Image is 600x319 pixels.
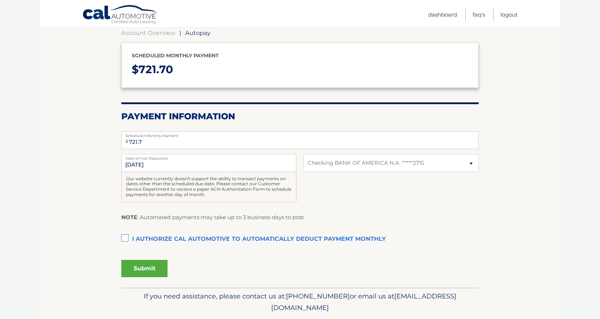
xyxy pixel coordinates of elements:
[121,172,296,202] div: Our website currently doesn't support the ability to transact payments on dates other than the sc...
[121,154,296,160] label: Date of First Deduction
[271,292,456,312] span: [EMAIL_ADDRESS][DOMAIN_NAME]
[121,154,296,172] input: Payment Date
[121,131,479,137] label: Scheduled Monthly Payment
[179,29,181,36] span: |
[121,260,168,277] button: Submit
[126,291,474,314] p: If you need assistance, please contact us at: or email us at
[500,9,518,21] a: Logout
[121,111,479,122] h2: Payment Information
[185,29,210,36] span: Autopay
[121,214,137,221] strong: NOTE
[121,213,305,222] p: : Automated payments may take up to 3 business days to post.
[121,29,175,36] a: Account Overview
[428,9,457,21] a: Dashboard
[82,5,158,26] a: Cal Automotive
[132,51,468,60] p: Scheduled monthly payment
[121,232,479,247] label: I authorize cal automotive to automatically deduct payment monthly
[132,60,468,79] p: $
[121,131,479,149] input: Payment Amount
[123,133,130,150] span: $
[473,9,485,21] a: FAQ's
[139,63,173,76] span: 721.70
[286,292,350,300] span: [PHONE_NUMBER]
